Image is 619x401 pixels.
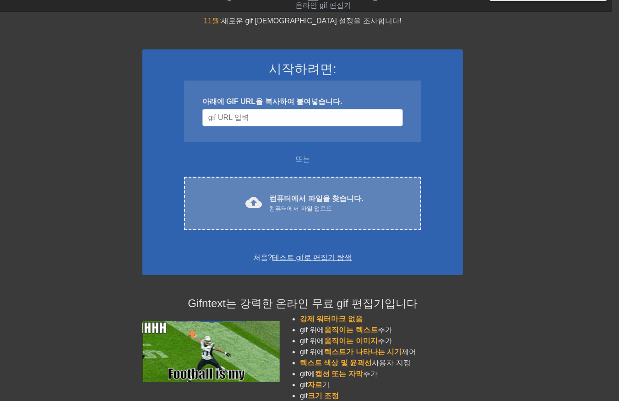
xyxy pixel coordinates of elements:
[245,194,262,211] span: cloud_upload
[325,326,378,334] span: 움직이는 텍스트
[142,16,463,27] div: 새로운 gif [DEMOGRAPHIC_DATA] 설정을 조사합니다!
[308,381,322,389] span: 자르
[154,61,451,77] h3: 시작하려면:
[269,195,363,202] font: 컴퓨터에서 파일을 찾습니다.
[142,321,280,382] img: football_small.gif
[272,254,352,261] a: 테스트 gif로 편집기 탐색
[300,347,463,358] li: gif 위에 제어
[142,297,463,310] h4: Gifntext는 강력한 온라인 무료 gif 편집기입니다
[269,204,363,213] div: 컴퓨터에서 파일 업로드
[325,337,378,345] span: 움직이는 이미지
[300,336,463,347] li: gif 위에 추가
[300,315,363,323] span: 강제 워터마크 없음
[154,252,451,263] div: 처음?
[202,109,403,126] input: 사용자 이름
[308,392,339,400] span: 크기 조정
[300,359,372,367] span: 텍스트 색상 및 윤곽선
[166,154,439,165] div: 또는
[202,96,403,107] div: 아래에 GIF URL을 복사하여 붙여넣습니다.
[300,358,463,368] li: 사용자 지정
[300,325,463,336] li: gif 위에 추가
[300,379,463,390] li: gif 기
[315,370,363,378] span: 캡션 또는 자막
[300,368,463,379] li: gif에 추가
[325,348,402,356] span: 텍스트가 나타나는 시기
[204,17,221,25] span: 11월:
